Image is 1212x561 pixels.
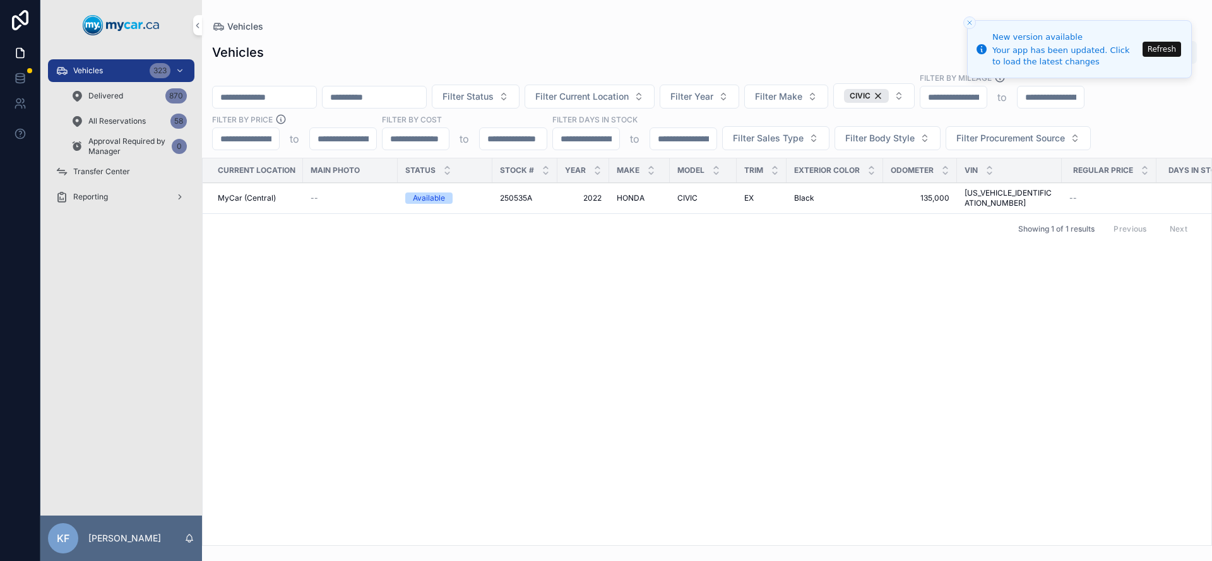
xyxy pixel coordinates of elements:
label: FILTER BY PRICE [212,114,273,125]
button: Select Button [722,126,829,150]
span: EX [744,193,754,203]
a: Delivered870 [63,85,194,107]
label: FILTER BY COST [382,114,442,125]
span: Black [794,193,814,203]
button: Select Button [660,85,739,109]
button: Select Button [432,85,520,109]
a: All Reservations58 [63,110,194,133]
span: Exterior Color [794,165,860,175]
span: Approval Required by Manager [88,136,167,156]
div: 323 [150,63,170,78]
span: Stock # [500,165,534,175]
span: Regular Price [1073,165,1133,175]
img: App logo [83,15,160,35]
span: Year [565,165,586,175]
button: Close toast [963,16,976,29]
span: Main Photo [311,165,360,175]
span: Current Location [218,165,295,175]
span: Delivered [88,91,123,101]
a: Black [794,193,876,203]
label: Filter Days In Stock [552,114,638,125]
button: Refresh [1143,42,1181,57]
a: Approval Required by Manager0 [63,135,194,158]
a: Reporting [48,186,194,208]
div: Your app has been updated. Click to load the latest changes [992,45,1139,68]
a: Vehicles [212,20,263,33]
span: Filter Sales Type [733,132,804,145]
p: to [997,90,1007,105]
span: CIVIC [850,91,870,101]
a: -- [1069,193,1149,203]
div: 870 [165,88,187,103]
a: MyCar (Central) [218,193,295,203]
span: Vehicles [73,66,103,76]
span: All Reservations [88,116,146,126]
span: Make [617,165,639,175]
p: to [460,131,469,146]
span: -- [1069,193,1077,203]
span: HONDA [617,193,645,203]
a: HONDA [617,193,662,203]
span: Vehicles [227,20,263,33]
span: Trim [744,165,763,175]
span: MyCar (Central) [218,193,276,203]
span: Filter Year [670,90,713,103]
button: Unselect 5 [844,89,889,103]
a: 250535A [500,193,550,203]
p: to [290,131,299,146]
span: Showing 1 of 1 results [1018,224,1095,234]
a: -- [311,193,390,203]
span: CIVIC [677,193,698,203]
h1: Vehicles [212,44,264,61]
button: Select Button [835,126,941,150]
span: Filter Current Location [535,90,629,103]
label: Filter By Mileage [920,72,992,83]
span: Filter Make [755,90,802,103]
span: Odometer [891,165,934,175]
div: scrollable content [40,50,202,225]
a: Transfer Center [48,160,194,183]
span: Filter Procurement Source [956,132,1065,145]
span: Status [405,165,436,175]
a: CIVIC [677,193,729,203]
p: to [630,131,639,146]
div: Available [413,192,445,204]
a: EX [744,193,779,203]
button: Select Button [744,85,828,109]
span: 250535A [500,193,532,203]
button: Select Button [946,126,1091,150]
span: KF [57,531,69,546]
p: [PERSON_NAME] [88,532,161,545]
a: [US_VEHICLE_IDENTIFICATION_NUMBER] [965,188,1054,208]
div: New version available [992,31,1139,44]
a: Vehicles323 [48,59,194,82]
span: Filter Body Style [845,132,915,145]
div: 58 [170,114,187,129]
div: 0 [172,139,187,154]
a: Available [405,192,485,204]
a: 135,000 [891,193,949,203]
a: 2022 [565,193,602,203]
span: Reporting [73,192,108,202]
span: Transfer Center [73,167,130,177]
span: Filter Status [443,90,494,103]
span: -- [311,193,318,203]
button: Select Button [525,85,655,109]
button: Select Button [833,83,915,109]
span: Model [677,165,704,175]
span: VIN [965,165,978,175]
